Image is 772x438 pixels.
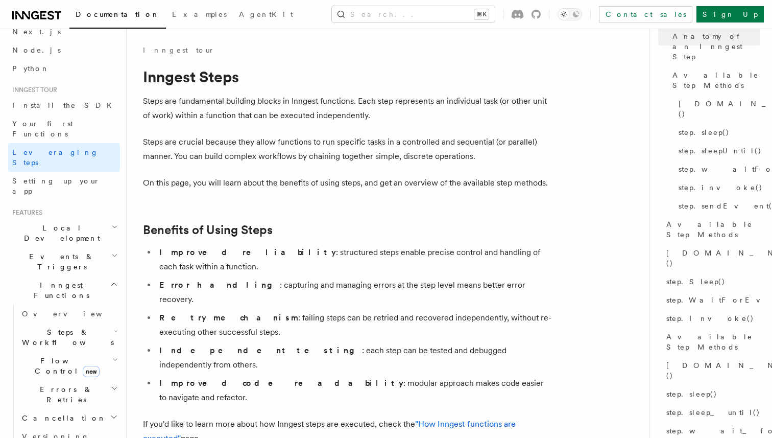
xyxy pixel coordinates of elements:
span: step.sleep() [679,127,730,137]
span: step.sleepUntil() [679,146,762,156]
a: Your first Functions [8,114,120,143]
strong: Independent testing [159,345,362,355]
li: : modular approach makes code easier to navigate and refactor. [156,376,551,405]
a: step.Invoke() [662,309,760,328]
span: Documentation [76,10,160,18]
span: Your first Functions [12,120,73,138]
li: : each step can be tested and debugged independently from others. [156,343,551,372]
span: Next.js [12,28,61,36]
span: Features [8,209,42,217]
span: Flow Control [18,356,112,376]
span: Events & Triggers [8,251,111,272]
span: Setting up your app [12,177,100,195]
span: step.Invoke() [666,313,754,324]
span: step.Sleep() [666,276,726,287]
span: Install the SDK [12,101,118,109]
button: Errors & Retries [18,380,120,409]
a: Next.js [8,22,120,41]
span: step.invoke() [679,182,763,193]
a: step.sleep_until() [662,403,760,422]
span: Available Step Methods [666,219,760,240]
span: step.sleep_until() [666,407,760,418]
span: Anatomy of an Inngest Step [672,31,760,62]
p: On this page, you will learn about the benefits of using steps, and get an overview of the availa... [143,176,551,190]
button: Toggle dark mode [558,8,582,20]
kbd: ⌘K [474,9,489,19]
a: Install the SDK [8,96,120,114]
a: [DOMAIN_NAME]() [662,356,760,385]
a: step.sleep() [674,123,760,142]
a: Inngest tour [143,45,214,55]
span: Leveraging Steps [12,148,99,167]
a: Python [8,59,120,78]
p: Steps are crucial because they allow functions to run specific tasks in a controlled and sequenti... [143,135,551,164]
button: Local Development [8,219,120,247]
span: Cancellation [18,413,106,423]
a: Sign Up [696,6,764,22]
button: Steps & Workflows [18,323,120,352]
a: Available Step Methods [662,215,760,244]
span: Local Development [8,223,111,243]
span: Overview [22,310,127,318]
span: Steps & Workflows [18,327,114,348]
button: Inngest Functions [8,276,120,305]
span: Available Step Methods [672,70,760,90]
a: Available Step Methods [668,66,760,95]
span: Errors & Retries [18,384,111,405]
span: Python [12,64,50,73]
button: Cancellation [18,409,120,427]
a: Available Step Methods [662,328,760,356]
a: Overview [18,305,120,323]
strong: Improved code readability [159,378,403,388]
a: step.invoke() [674,178,760,197]
h1: Inngest Steps [143,67,551,86]
button: Flow Controlnew [18,352,120,380]
span: Available Step Methods [666,332,760,352]
span: Inngest Functions [8,280,110,301]
a: Anatomy of an Inngest Step [668,27,760,66]
span: Node.js [12,46,61,54]
a: [DOMAIN_NAME]() [662,244,760,272]
li: : capturing and managing errors at the step level means better error recovery. [156,278,551,307]
a: Contact sales [599,6,692,22]
span: Examples [172,10,227,18]
button: Search...⌘K [332,6,495,22]
a: step.Sleep() [662,272,760,291]
a: step.sleep() [662,385,760,403]
li: : structured steps enable precise control and handling of each task within a function. [156,245,551,274]
a: Examples [166,3,233,28]
a: [DOMAIN_NAME]() [674,95,760,123]
a: Setting up your app [8,172,120,200]
a: Documentation [69,3,166,29]
a: step.waitForEvent() [674,160,760,178]
a: Benefits of Using Steps [143,223,273,237]
button: Events & Triggers [8,247,120,276]
span: AgentKit [239,10,293,18]
strong: Improved reliability [159,247,336,257]
span: step.sleep() [666,389,717,399]
a: step.sleepUntil() [674,142,760,160]
p: Steps are fundamental building blocks in Inngest functions. Each step represents an individual ta... [143,94,551,123]
a: step.WaitForEvent() [662,291,760,309]
a: AgentKit [233,3,299,28]
a: step.sendEvent() [674,197,760,215]
strong: Error handling [159,280,280,290]
li: : failing steps can be retried and recovered independently, without re-executing other successful... [156,311,551,339]
span: Inngest tour [8,86,57,94]
span: new [83,366,100,377]
strong: Retry mechanism [159,313,298,322]
a: Node.js [8,41,120,59]
a: Leveraging Steps [8,143,120,172]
